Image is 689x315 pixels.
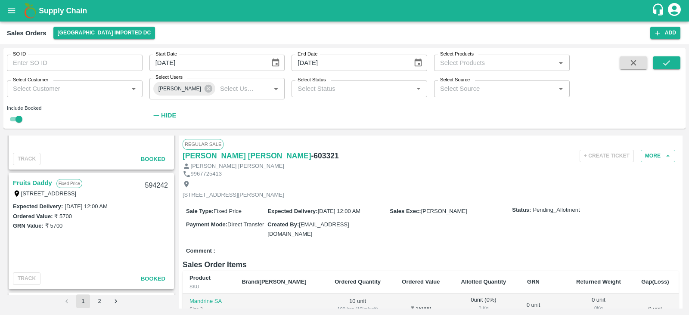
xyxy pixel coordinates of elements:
[7,104,143,112] div: Include Booked
[13,213,53,219] label: Ordered Value:
[227,221,264,228] span: Direct Transfer
[298,51,317,58] label: End Date
[13,51,26,58] label: SO ID
[153,82,215,96] div: [PERSON_NAME]
[267,55,284,71] button: Choose date, selected date is Jan 1, 2025
[311,150,339,162] h6: - 603321
[667,2,682,20] div: account of current user
[652,3,667,19] div: customer-support
[39,5,652,17] a: Supply Chain
[527,278,540,285] b: GRN
[186,247,215,255] label: Comment :
[65,203,107,210] label: [DATE] 12:00 AM
[13,222,43,229] label: GRN Value:
[410,55,426,71] button: Choose date, selected date is Aug 27, 2025
[9,83,126,94] input: Select Customer
[149,108,179,123] button: Hide
[267,221,299,228] label: Created By :
[149,55,264,71] input: Start Date
[183,191,284,199] p: [STREET_ADDRESS][PERSON_NAME]
[140,176,173,196] div: 594242
[186,221,227,228] label: Payment Mode :
[437,57,553,68] input: Select Products
[183,150,311,162] a: [PERSON_NAME] [PERSON_NAME]
[2,1,22,21] button: open drawer
[189,297,228,306] p: Mandrine SA
[650,27,680,39] button: Add
[183,259,679,271] h6: Sales Order Items
[267,221,349,237] span: [EMAIL_ADDRESS][DOMAIN_NAME]
[45,222,63,229] label: ₹ 5700
[155,51,177,58] label: Start Date
[555,83,566,94] button: Open
[576,278,621,285] b: Returned Weight
[39,6,87,15] b: Supply Chain
[294,83,410,94] input: Select Status
[153,84,206,93] span: [PERSON_NAME]
[461,278,506,285] b: Allotted Quantity
[440,51,474,58] label: Select Products
[214,208,242,214] span: Fixed Price
[437,83,553,94] input: Select Source
[22,2,39,19] img: logo
[128,83,139,94] button: Open
[189,305,228,313] div: Size 3
[76,294,90,308] button: page 1
[13,177,52,188] a: Fruits Daddy
[641,150,675,162] button: More
[141,275,165,282] span: Booked
[242,278,306,285] b: Brand/[PERSON_NAME]
[161,112,176,119] strong: Hide
[189,275,211,281] b: Product
[13,203,63,210] label: Expected Delivery :
[533,206,580,214] span: Pending_Allotment
[21,190,77,197] label: [STREET_ADDRESS]
[641,278,669,285] b: Gap(Loss)
[217,83,257,94] input: Select Users
[335,278,381,285] b: Ordered Quantity
[390,208,421,214] label: Sales Exec :
[191,170,222,178] p: 9967725413
[155,74,183,81] label: Select Users
[512,206,531,214] label: Status:
[331,305,385,313] div: 100 kgs (10kg/unit)
[440,77,470,83] label: Select Source
[7,55,143,71] input: Enter SO ID
[53,27,155,39] button: Select DC
[413,83,424,94] button: Open
[141,156,165,162] span: Booked
[421,208,467,214] span: [PERSON_NAME]
[572,304,625,312] div: 0 Kg
[59,294,124,308] nav: pagination navigation
[555,57,566,68] button: Open
[109,294,123,308] button: Go to next page
[7,28,47,39] div: Sales Orders
[93,294,106,308] button: Go to page 2
[298,77,326,83] label: Select Status
[457,304,510,312] div: 0 Kg
[189,283,228,290] div: SKU
[186,208,214,214] label: Sale Type :
[191,162,284,170] p: [PERSON_NAME] [PERSON_NAME]
[270,83,282,94] button: Open
[13,77,48,83] label: Select Customer
[267,208,317,214] label: Expected Delivery :
[292,55,406,71] input: End Date
[54,213,72,219] label: ₹ 5700
[56,179,82,188] p: Fixed Price
[183,139,223,149] span: Regular Sale
[402,278,440,285] b: Ordered Value
[318,208,360,214] span: [DATE] 12:00 AM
